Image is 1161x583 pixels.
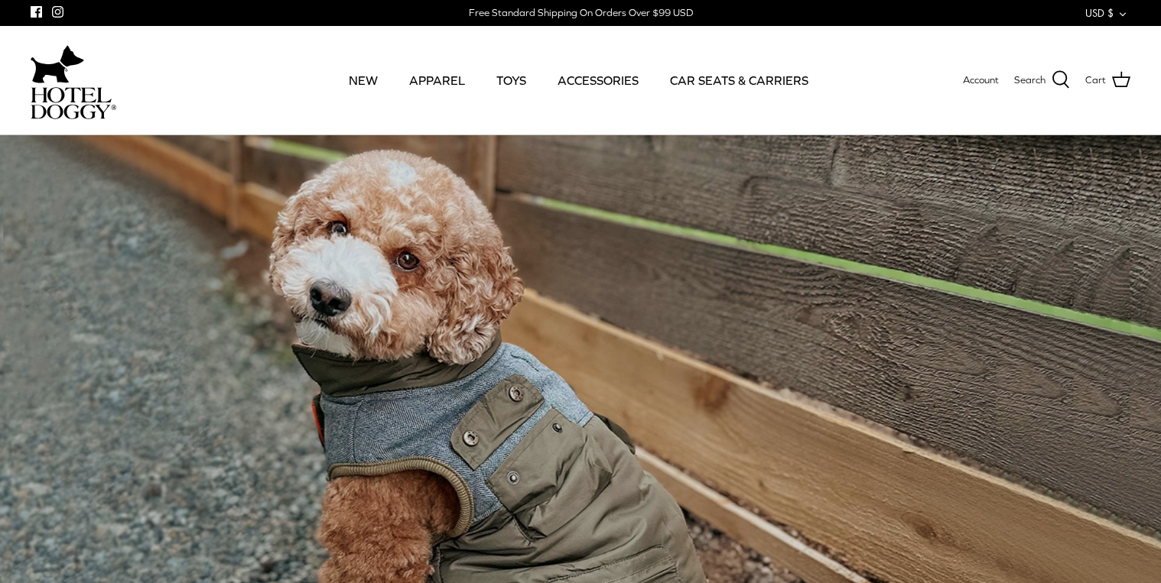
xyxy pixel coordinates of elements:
img: dog-icon.svg [31,41,84,87]
a: hoteldoggycom [31,41,116,119]
a: Search [1014,70,1070,90]
span: Account [963,74,999,86]
span: Search [1014,73,1046,89]
a: TOYS [483,54,540,106]
a: APPAREL [395,54,479,106]
a: CAR SEATS & CARRIERS [656,54,822,106]
a: NEW [335,54,392,106]
a: Cart [1085,70,1130,90]
a: ACCESSORIES [544,54,652,106]
img: hoteldoggycom [31,87,116,119]
a: Instagram [52,6,63,18]
a: Free Standard Shipping On Orders Over $99 USD [469,2,693,24]
div: Free Standard Shipping On Orders Over $99 USD [469,6,693,20]
div: Primary navigation [227,54,929,106]
span: Cart [1085,73,1106,89]
a: Facebook [31,6,42,18]
a: Account [963,73,999,89]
